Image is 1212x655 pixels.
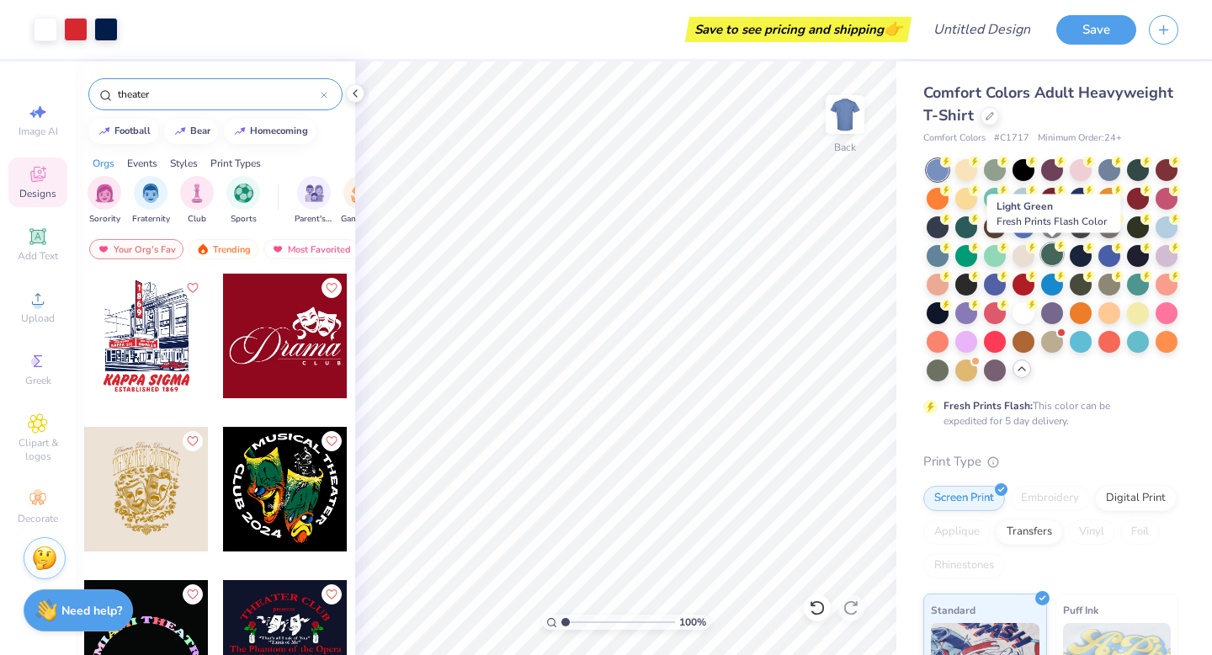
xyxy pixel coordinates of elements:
[18,512,58,525] span: Decorate
[132,213,170,226] span: Fraternity
[114,126,151,136] div: football
[97,243,110,255] img: most_fav.gif
[322,584,342,604] button: Like
[263,239,359,259] div: Most Favorited
[944,399,1033,413] strong: Fresh Prints Flash:
[8,436,67,463] span: Clipart & logos
[923,83,1173,125] span: Comfort Colors Adult Heavyweight T-Shirt
[180,176,214,226] div: filter for Club
[188,213,206,226] span: Club
[88,176,121,226] button: filter button
[997,215,1107,228] span: Fresh Prints Flash Color
[322,278,342,298] button: Like
[141,184,160,203] img: Fraternity Image
[1095,486,1177,511] div: Digital Print
[987,194,1121,233] div: Light Green
[170,156,198,171] div: Styles
[226,176,260,226] div: filter for Sports
[183,431,203,451] button: Like
[116,86,321,103] input: Try "Alpha"
[250,126,308,136] div: homecoming
[923,486,1005,511] div: Screen Print
[196,243,210,255] img: trending.gif
[923,131,986,146] span: Comfort Colors
[173,126,187,136] img: trend_line.gif
[88,176,121,226] div: filter for Sorority
[95,184,114,203] img: Sorority Image
[164,119,218,144] button: bear
[88,119,158,144] button: football
[295,176,333,226] div: filter for Parent's Weekend
[828,98,862,131] img: Back
[183,278,203,298] button: Like
[341,176,380,226] button: filter button
[180,176,214,226] button: filter button
[931,601,975,619] span: Standard
[1120,519,1160,545] div: Foil
[834,140,856,155] div: Back
[231,213,257,226] span: Sports
[98,126,111,136] img: trend_line.gif
[295,213,333,226] span: Parent's Weekend
[305,184,324,203] img: Parent's Weekend Image
[295,176,333,226] button: filter button
[226,176,260,226] button: filter button
[1038,131,1122,146] span: Minimum Order: 24 +
[132,176,170,226] button: filter button
[1010,486,1090,511] div: Embroidery
[233,126,247,136] img: trend_line.gif
[224,119,316,144] button: homecoming
[944,398,1151,429] div: This color can be expedited for 5 day delivery.
[322,431,342,451] button: Like
[351,184,370,203] img: Game Day Image
[923,553,1005,578] div: Rhinestones
[127,156,157,171] div: Events
[923,452,1178,471] div: Print Type
[920,13,1044,46] input: Untitled Design
[61,603,122,619] strong: Need help?
[996,519,1063,545] div: Transfers
[132,176,170,226] div: filter for Fraternity
[89,213,120,226] span: Sorority
[19,125,58,138] span: Image AI
[210,156,261,171] div: Print Types
[93,156,114,171] div: Orgs
[884,19,902,39] span: 👉
[183,584,203,604] button: Like
[923,519,991,545] div: Applique
[341,176,380,226] div: filter for Game Day
[1063,601,1098,619] span: Puff Ink
[994,131,1029,146] span: # C1717
[341,213,380,226] span: Game Day
[21,312,55,325] span: Upload
[25,374,51,387] span: Greek
[271,243,284,255] img: most_fav.gif
[679,615,706,630] span: 100 %
[188,184,206,203] img: Club Image
[689,17,907,42] div: Save to see pricing and shipping
[189,239,258,259] div: Trending
[89,239,183,259] div: Your Org's Fav
[19,187,56,200] span: Designs
[18,249,58,263] span: Add Text
[1056,15,1136,45] button: Save
[1068,519,1115,545] div: Vinyl
[234,184,253,203] img: Sports Image
[190,126,210,136] div: bear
